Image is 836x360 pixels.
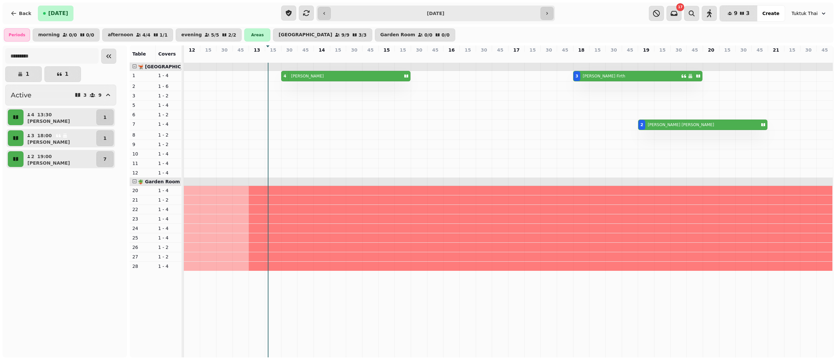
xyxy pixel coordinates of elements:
[211,33,219,37] p: 5 / 5
[44,66,81,82] button: 1
[98,93,102,97] p: 9
[254,47,260,53] p: 13
[497,47,503,53] p: 45
[65,72,68,77] p: 1
[37,111,52,118] p: 13:30
[640,122,643,127] div: 2
[189,47,195,53] p: 12
[38,32,60,38] p: morning
[132,121,153,127] p: 7
[25,109,95,125] button: 413:30[PERSON_NAME]
[627,47,633,53] p: 45
[416,47,422,53] p: 30
[158,92,179,99] p: 1 - 2
[400,47,406,53] p: 15
[19,11,31,16] span: Back
[132,235,153,241] p: 25
[31,132,35,139] p: 3
[132,206,153,213] p: 22
[375,28,455,41] button: Garden Room0/00/0
[708,47,714,53] p: 20
[176,28,242,41] button: evening5/52/2
[37,153,52,160] p: 19:00
[132,83,153,90] p: 2
[442,33,450,37] p: 0 / 0
[424,33,432,37] p: 0 / 0
[132,102,153,108] p: 5
[27,160,70,166] p: [PERSON_NAME]
[383,47,390,53] p: 15
[675,47,682,53] p: 30
[11,90,31,100] h2: Active
[158,111,179,118] p: 1 - 2
[279,32,332,38] p: [GEOGRAPHIC_DATA]
[158,225,179,232] p: 1 - 4
[158,170,179,176] p: 1 - 4
[465,47,471,53] p: 15
[103,114,106,121] p: 1
[286,47,292,53] p: 30
[37,132,52,139] p: 18:00
[160,33,168,37] p: 1 / 1
[720,6,757,21] button: 93
[529,47,536,53] p: 15
[5,6,37,21] button: Back
[158,216,179,222] p: 1 - 4
[132,170,153,176] p: 12
[575,74,578,79] div: 3
[678,6,683,9] span: 17
[158,235,179,241] p: 1 - 4
[380,32,415,38] p: Garden Room
[31,153,35,160] p: 2
[132,216,153,222] p: 23
[132,225,153,232] p: 24
[101,49,116,64] button: Collapse sidebar
[25,151,95,167] button: 219:00[PERSON_NAME]
[740,47,747,53] p: 30
[643,47,649,53] p: 19
[648,122,714,127] p: [PERSON_NAME] [PERSON_NAME]
[270,47,276,53] p: 15
[102,28,173,41] button: afternoon4/41/1
[302,47,309,53] p: 45
[432,47,438,53] p: 45
[341,33,349,37] p: 9 / 9
[273,28,372,41] button: [GEOGRAPHIC_DATA]9/93/3
[181,32,202,38] p: evening
[158,187,179,194] p: 1 - 4
[734,11,737,16] span: 9
[132,92,153,99] p: 3
[142,33,151,37] p: 4 / 4
[762,11,779,16] span: Create
[546,47,552,53] p: 30
[108,32,133,38] p: afternoon
[158,102,179,108] p: 1 - 4
[48,11,68,16] span: [DATE]
[335,47,341,53] p: 15
[237,47,244,53] p: 45
[25,130,95,146] button: 318:00[PERSON_NAME]
[103,156,106,162] p: 7
[132,263,153,270] p: 28
[132,151,153,157] p: 10
[132,254,153,260] p: 27
[132,187,153,194] p: 20
[96,109,114,125] button: 1
[291,74,324,79] p: [PERSON_NAME]
[158,83,179,90] p: 1 - 6
[578,47,584,53] p: 18
[31,111,35,118] p: 4
[789,47,795,53] p: 15
[319,47,325,53] p: 14
[773,47,779,53] p: 21
[27,139,70,145] p: [PERSON_NAME]
[4,28,30,41] div: Periods
[351,47,357,53] p: 30
[132,72,153,79] p: 1
[158,141,179,148] p: 1 - 2
[359,33,367,37] p: 3 / 3
[611,47,617,53] p: 30
[448,47,455,53] p: 16
[69,33,77,37] p: 0 / 0
[822,47,828,53] p: 45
